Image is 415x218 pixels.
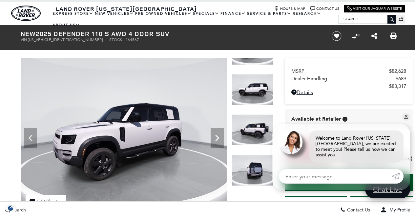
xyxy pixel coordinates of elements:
[279,130,302,154] img: Agent profile photo
[52,8,94,19] a: EXPRESS STORE
[232,74,273,105] img: New 2025 Fuji White Land Rover S image 5
[211,128,224,148] div: Next
[28,37,103,42] span: [US_VEHICLE_IDENTIFICATION_NUMBER]
[246,8,292,19] a: Service & Parts
[232,114,273,146] img: New 2025 Fuji White Land Rover S image 6
[123,37,139,42] span: L464567
[387,207,410,213] span: My Profile
[232,155,273,186] img: New 2025 Fuji White Land Rover S image 7
[291,83,406,89] a: $83,317
[291,68,389,74] span: MSRP
[285,196,347,213] a: Instant Trade Value
[11,6,41,21] a: land-rover
[389,68,406,74] span: $82,628
[350,196,413,213] a: Schedule Test Drive
[291,68,406,74] a: MSRP $82,628
[56,5,197,12] span: Land Rover [US_STATE][GEOGRAPHIC_DATA]
[11,6,41,21] img: Land Rover
[291,89,406,95] a: Details
[274,6,305,11] a: Hours & Map
[310,6,339,11] a: Contact Us
[192,8,220,19] a: Specials
[21,30,321,37] h1: 2025 Defender 110 S AWD 4 Door SUV
[342,117,347,122] div: Vehicle is in stock and ready for immediate delivery. Due to demand, availability is subject to c...
[375,202,415,218] button: Open user profile menu
[292,8,322,19] a: Research
[21,58,227,213] img: New 2025 Fuji White Land Rover S image 4
[396,76,406,82] span: $689
[109,37,123,42] span: Stock:
[26,195,66,208] div: (30) Photos
[329,31,344,41] button: Save vehicle
[21,37,28,42] span: VIN:
[21,29,36,38] strong: New
[371,32,377,40] a: Share this New 2025 Defender 110 S AWD 4 Door SUV
[3,205,18,211] section: Click to Open Cookie Consent Modal
[392,169,404,184] a: Submit
[389,83,406,89] span: $83,317
[135,8,192,19] a: Pre-Owned Vehicles
[390,32,397,40] a: Print this New 2025 Defender 110 S AWD 4 Door SUV
[291,76,406,82] a: Dealer Handling $689
[291,76,396,82] span: Dealer Handling
[24,128,37,148] div: Previous
[351,31,361,41] button: Compare Vehicle
[3,205,18,211] img: Opt-Out Icon
[291,115,341,123] span: Available at Retailer
[347,6,402,11] a: Visit Our Jaguar Website
[345,207,370,213] span: Contact Us
[94,8,135,19] a: New Vehicles
[52,5,201,12] a: Land Rover [US_STATE][GEOGRAPHIC_DATA]
[339,15,396,23] input: Search
[52,8,338,31] nav: Main Navigation
[52,19,81,31] a: About Us
[279,169,392,184] input: Enter your message
[220,8,246,19] a: Finance
[309,130,404,163] div: Welcome to Land Rover [US_STATE][GEOGRAPHIC_DATA], we are excited to meet you! Please tell us how...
